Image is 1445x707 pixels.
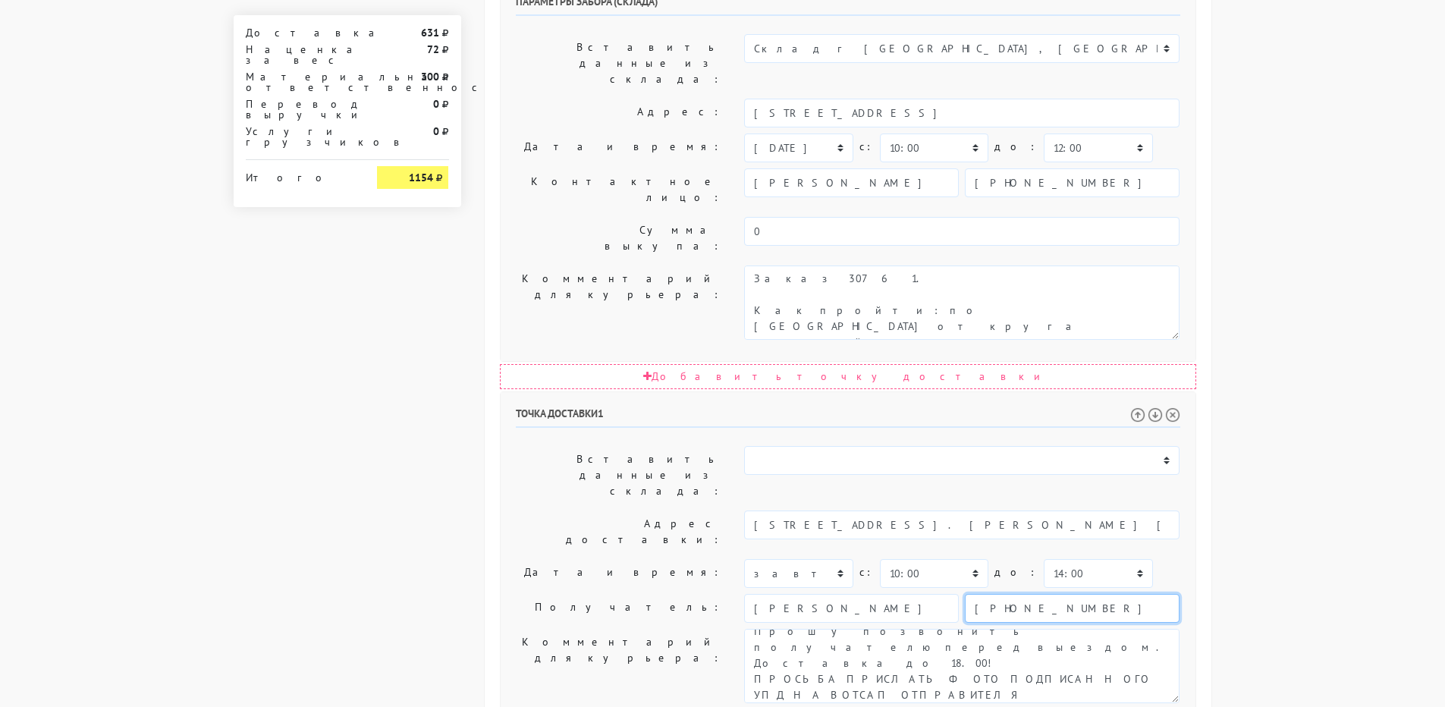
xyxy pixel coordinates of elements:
div: Услуги грузчиков [234,126,366,147]
input: Телефон [965,594,1180,623]
label: Вставить данные из склада: [504,34,733,93]
label: c: [859,559,874,586]
div: Добавить точку доставки [500,364,1196,389]
label: до: [994,559,1038,586]
label: c: [859,134,874,160]
strong: 631 [421,26,439,39]
label: Комментарий для курьера: [504,266,733,340]
label: Получатель: [504,594,733,623]
strong: 0 [433,97,439,111]
textarea: Как пройти: по [GEOGRAPHIC_DATA] от круга второй поворот во двор. Серые ворота с калиткой между а... [744,266,1180,340]
input: Имя [744,168,959,197]
strong: 0 [433,124,439,138]
label: Вставить данные из склада: [504,446,733,504]
div: Итого [246,166,355,183]
label: Адрес: [504,99,733,127]
h6: Точка доставки [516,407,1180,428]
label: Адрес доставки: [504,511,733,553]
div: Перевод выручки [234,99,366,120]
label: до: [994,134,1038,160]
div: Материальная ответственность [234,71,366,93]
textarea: Прошу позвонить получателю перед выездом. Доставка до 18.00! ПРОСЬБА ПРИСЛАТЬ ФОТО ПОДПИСАННОГО У... [744,629,1180,703]
div: Наценка за вес [234,44,366,65]
strong: 72 [427,42,439,56]
strong: 300 [421,70,439,83]
label: Комментарий для курьера: [504,629,733,703]
label: Сумма выкупа: [504,217,733,259]
strong: 1154 [409,171,433,184]
span: 1 [598,407,604,420]
label: Дата и время: [504,134,733,162]
input: Имя [744,594,959,623]
label: Дата и время: [504,559,733,588]
div: Доставка [234,27,366,38]
input: Телефон [965,168,1180,197]
label: Контактное лицо: [504,168,733,211]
